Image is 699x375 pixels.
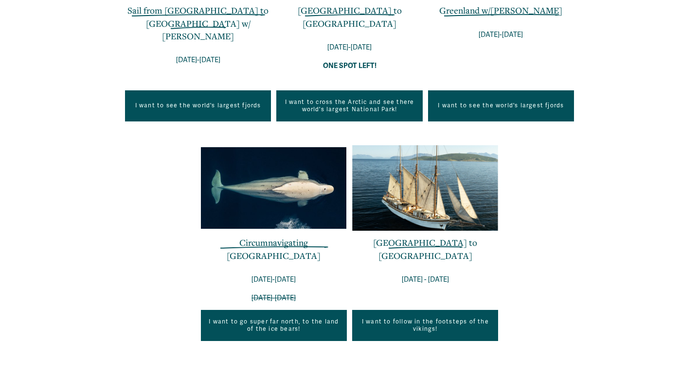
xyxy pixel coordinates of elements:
p: [DATE]-[DATE] [201,273,347,286]
strong: ONE SPOT LEFT! [323,61,376,70]
p: [DATE]-[DATE] [428,29,574,41]
a: Circumnavigating [GEOGRAPHIC_DATA] [227,237,321,261]
a: [GEOGRAPHIC_DATA] to [GEOGRAPHIC_DATA] [373,237,477,261]
p: [DATE] - [DATE] [352,273,498,286]
p: [DATE]-[DATE] [276,41,422,54]
p: [DATE]-[DATE] [125,54,271,67]
a: I want to go super far north, to the land of the ice bears! [201,310,347,341]
a: I want to follow in the footsteps of the vikings! [352,310,498,341]
a: I want to see the world's largest fjords [428,90,574,121]
a: [GEOGRAPHIC_DATA] to [GEOGRAPHIC_DATA] [298,4,402,29]
span: [DATE]-[DATE] [251,294,296,302]
a: I want to cross the Arctic and see there world's largest National Park! [276,90,422,121]
a: I want to see the world's largest fjords [125,90,271,121]
a: Sail from [GEOGRAPHIC_DATA] to [GEOGRAPHIC_DATA] w/ [PERSON_NAME] [127,4,269,41]
a: Greenland w/[PERSON_NAME] [439,4,562,16]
